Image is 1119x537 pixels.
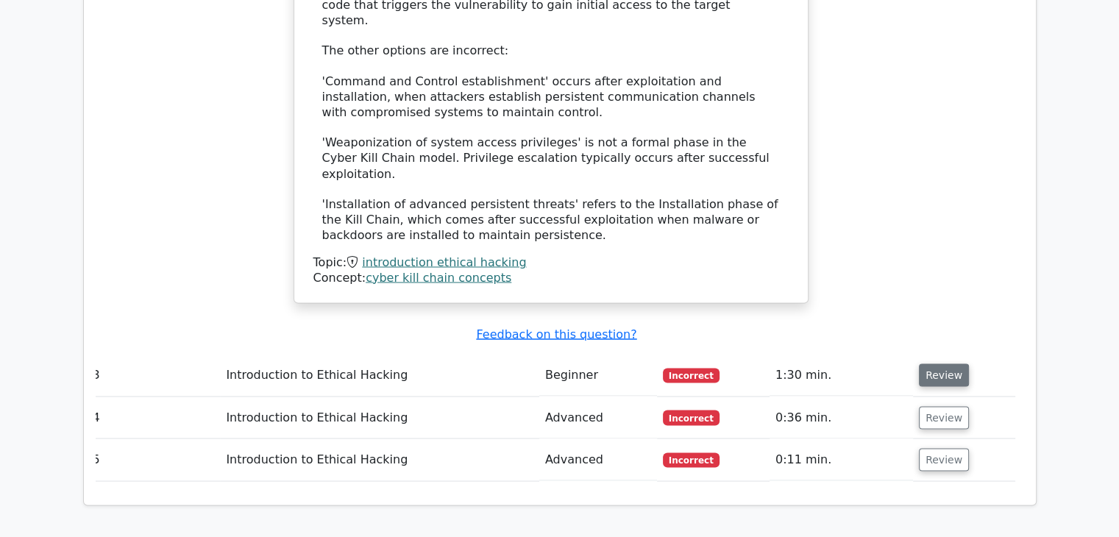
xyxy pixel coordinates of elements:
[366,270,511,284] a: cyber kill chain concepts
[663,368,720,383] span: Incorrect
[313,270,789,285] div: Concept:
[539,354,657,396] td: Beginner
[87,354,221,396] td: 3
[539,438,657,480] td: Advanced
[220,438,539,480] td: Introduction to Ethical Hacking
[663,452,720,467] span: Incorrect
[919,448,969,471] button: Review
[87,396,221,438] td: 4
[87,438,221,480] td: 5
[919,363,969,386] button: Review
[220,354,539,396] td: Introduction to Ethical Hacking
[770,354,913,396] td: 1:30 min.
[770,438,913,480] td: 0:11 min.
[313,255,789,270] div: Topic:
[362,255,526,268] a: introduction ethical hacking
[919,406,969,429] button: Review
[476,327,636,341] a: Feedback on this question?
[539,396,657,438] td: Advanced
[770,396,913,438] td: 0:36 min.
[220,396,539,438] td: Introduction to Ethical Hacking
[663,410,720,424] span: Incorrect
